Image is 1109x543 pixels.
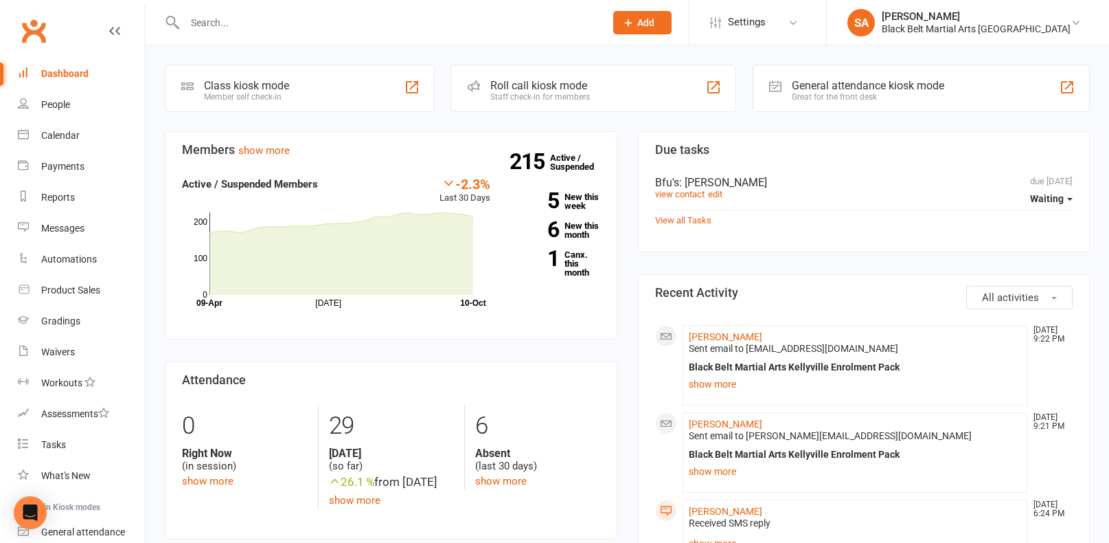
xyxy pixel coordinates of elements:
time: [DATE] 6:24 PM [1027,500,1072,518]
a: 6New this month [511,221,600,239]
input: Search... [181,13,595,32]
span: Sent email to [PERSON_NAME][EMAIL_ADDRESS][DOMAIN_NAME] [689,430,972,441]
div: 29 [329,406,454,447]
a: [PERSON_NAME] [689,331,762,342]
a: Messages [18,213,145,244]
h3: Recent Activity [655,286,1073,300]
a: [PERSON_NAME] [689,506,762,517]
a: 1Canx. this month [511,250,600,277]
div: Received SMS reply [689,518,1022,529]
h3: Attendance [182,373,600,387]
span: Waiting [1030,193,1064,204]
strong: 5 [511,190,559,211]
div: 6 [475,406,600,447]
a: People [18,89,145,120]
div: Messages [41,223,84,234]
div: Bfu's [655,176,1073,189]
div: Calendar [41,130,80,141]
a: Product Sales [18,275,145,306]
a: Calendar [18,120,145,151]
span: Add [637,17,654,28]
div: Staff check-in for members [490,92,590,102]
div: Payments [41,161,84,172]
time: [DATE] 9:22 PM [1027,326,1072,344]
div: Open Intercom Messenger [14,496,47,529]
div: (in session) [182,447,308,473]
div: Black Belt Martial Arts [GEOGRAPHIC_DATA] [882,23,1071,35]
strong: Active / Suspended Members [182,178,318,190]
div: Class kiosk mode [204,79,289,92]
strong: 215 [510,151,550,172]
div: (so far) [329,447,454,473]
div: General attendance kiosk mode [792,79,944,92]
strong: [DATE] [329,447,454,460]
strong: Right Now [182,447,308,460]
div: from [DATE] [329,473,454,491]
strong: 1 [511,248,559,269]
a: Assessments [18,399,145,430]
time: [DATE] 9:21 PM [1027,413,1072,431]
div: Waivers [41,346,75,357]
a: Gradings [18,306,145,337]
a: show more [238,144,290,157]
div: Reports [41,192,75,203]
div: Assessments [41,408,109,419]
span: : [PERSON_NAME] [679,176,767,189]
span: Settings [728,7,766,38]
button: Add [613,11,672,34]
div: Gradings [41,315,80,326]
div: People [41,99,70,110]
h3: Members [182,143,600,157]
a: Clubworx [16,14,51,48]
div: -2.3% [439,176,490,191]
a: 215Active / Suspended [550,143,610,181]
div: Black Belt Martial Arts Kellyville Enrolment Pack [689,449,1022,461]
a: show more [689,462,1022,481]
a: Dashboard [18,58,145,89]
a: Waivers [18,337,145,368]
div: SA [847,9,875,36]
a: What's New [18,461,145,491]
div: Product Sales [41,285,100,296]
div: Dashboard [41,68,89,79]
a: Payments [18,151,145,182]
a: show more [182,475,233,487]
a: view contact [655,189,705,199]
a: Workouts [18,368,145,399]
strong: 6 [511,219,559,240]
div: General attendance [41,527,125,538]
div: What's New [41,470,91,481]
a: show more [689,375,1022,394]
div: [PERSON_NAME] [882,10,1071,23]
a: 5New this week [511,192,600,210]
div: Roll call kiosk mode [490,79,590,92]
a: Reports [18,182,145,213]
div: Last 30 Days [439,176,490,206]
span: All activities [982,291,1039,304]
a: edit [708,189,722,199]
a: View all Tasks [655,215,711,225]
div: Automations [41,254,97,265]
span: 26.1 % [329,475,374,489]
strong: Absent [475,447,600,460]
div: Member self check-in [204,92,289,102]
a: show more [475,475,527,487]
div: Great for the front desk [792,92,944,102]
span: Sent email to [EMAIL_ADDRESS][DOMAIN_NAME] [689,343,898,354]
a: Tasks [18,430,145,461]
a: [PERSON_NAME] [689,419,762,430]
a: Automations [18,244,145,275]
button: Waiting [1030,186,1073,211]
div: Workouts [41,377,82,388]
div: (last 30 days) [475,447,600,473]
div: 0 [182,406,308,447]
a: show more [329,494,380,507]
div: Tasks [41,439,66,450]
h3: Due tasks [655,143,1073,157]
div: Black Belt Martial Arts Kellyville Enrolment Pack [689,362,1022,373]
button: All activities [966,286,1073,309]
